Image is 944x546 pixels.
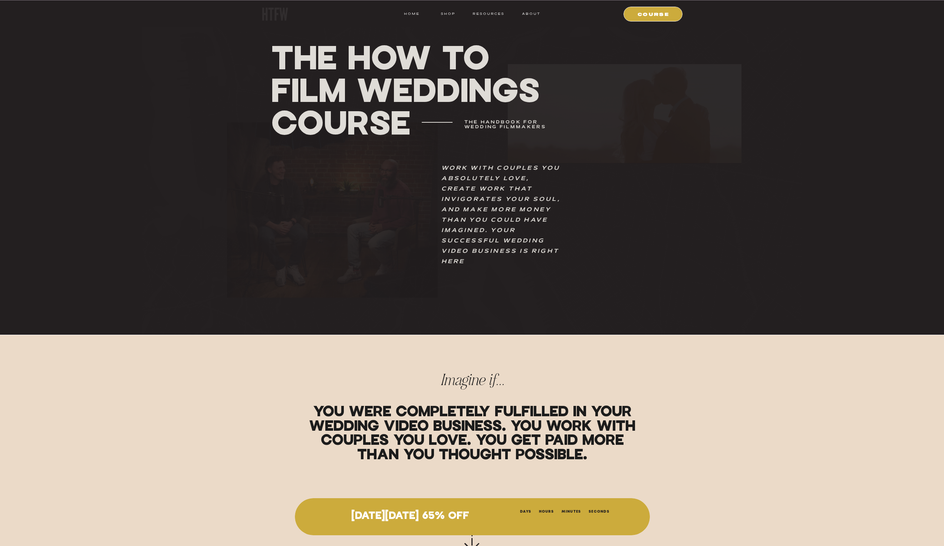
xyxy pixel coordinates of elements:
p: [DATE][DATE] 65% OFF [312,510,509,522]
li: Minutes [561,508,581,514]
li: Seconds [588,508,609,514]
h2: you were completely fulfilled in your wedding video business. You work with couples you love. You... [302,404,643,486]
li: Hours [539,508,554,514]
li: Days [520,508,531,514]
a: ABOUT [522,10,540,17]
a: COURSE [628,10,679,17]
h1: THE How To Film Weddings Course [271,40,545,139]
a: resources [470,10,504,17]
a: shop [434,10,463,17]
i: Work with couples you absolutely love, create work that invigorates your soul, and make more mone... [441,166,561,264]
h2: Imagine if... [263,374,682,398]
a: HOME [404,10,420,17]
